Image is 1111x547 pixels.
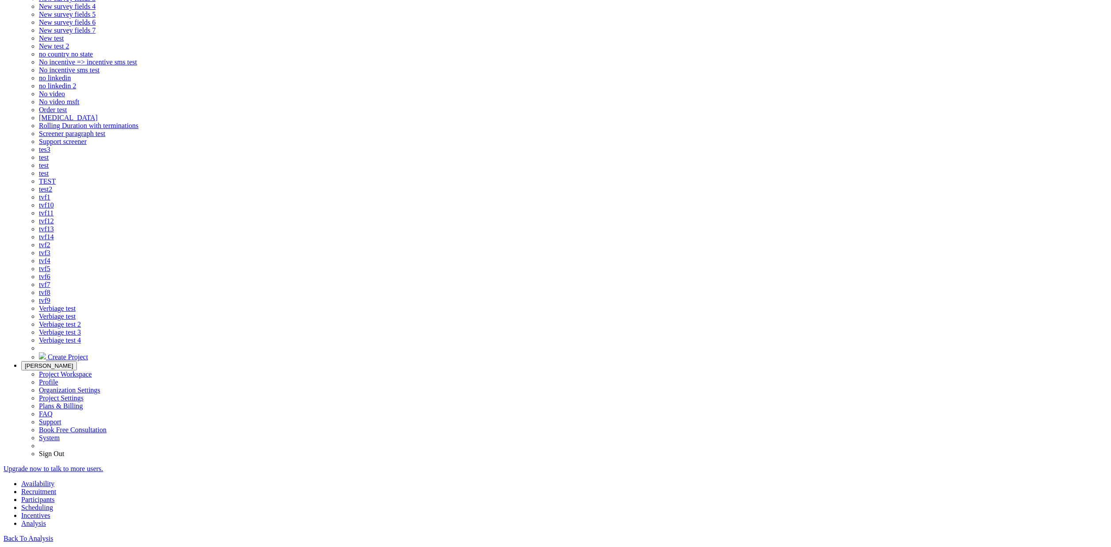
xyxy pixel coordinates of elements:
a: New survey fields 6 [39,19,95,26]
a: New test [39,34,64,42]
a: tes3 [39,146,50,153]
a: tvf13 [39,225,54,233]
a: test [39,170,49,177]
img: plus.svg [39,352,46,359]
a: No incentive sms test [39,66,99,74]
a: no linkedin 2 [39,82,76,90]
a: New test 2 [39,42,69,50]
a: Verbiage test 4 [39,336,81,344]
a: TEST [39,177,56,185]
a: No video [39,90,65,98]
a: Verbiage test [39,305,76,312]
a: test2 [39,185,52,193]
span: [PERSON_NAME] [25,362,73,369]
a: No video msft [39,98,80,106]
a: no linkedin [39,74,71,82]
a: tvf5 [39,265,50,272]
a: Support [39,418,61,426]
span: tvf6 [39,273,50,280]
a: New survey fields 5 [39,11,95,18]
a: Recruitment [21,488,56,495]
a: Order test [39,106,67,113]
a: Incentives [21,512,50,519]
a: System [39,434,60,441]
span: Screener paragraph test [39,130,105,137]
a: Create Project [39,353,88,361]
a: FAQ [39,410,53,418]
a: Back To Analysis [4,535,53,542]
a: Project Settings [39,394,84,402]
a: New survey fields 4 [39,3,95,10]
a: New survey fields 7 [39,26,95,34]
a: Rolling Duration with terminations [39,122,138,129]
a: Support screener [39,138,87,145]
span: Create Project [48,353,88,361]
a: tvf10 [39,201,54,209]
a: tvf12 [39,217,54,225]
a: Sign Out [39,450,64,457]
a: tvf7 [39,281,50,288]
a: tvf3 [39,249,50,257]
span: Verbiage test 3 [39,328,81,336]
a: tvf9 [39,297,50,304]
a: Upgrade now to talk to more users. [4,465,103,472]
a: test [39,162,49,169]
a: no country no state [39,50,93,58]
a: tvf2 [39,241,50,249]
a: Book Free Consultation [39,426,107,434]
a: Verbiage test 2 [39,321,81,328]
a: [MEDICAL_DATA] [39,114,98,121]
a: Profile [39,378,58,386]
a: Analysis [21,520,46,527]
a: tvf11 [39,209,53,217]
iframe: Chat Widget [1067,505,1111,547]
a: Participants [21,496,55,503]
a: Verbiage test [39,313,76,320]
a: Project Workspace [39,370,92,378]
a: tvf4 [39,257,50,264]
a: test [39,154,49,161]
a: No incentive => incentive sms test [39,58,137,66]
span: tvf8 [39,289,50,296]
a: tvf1 [39,193,50,201]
